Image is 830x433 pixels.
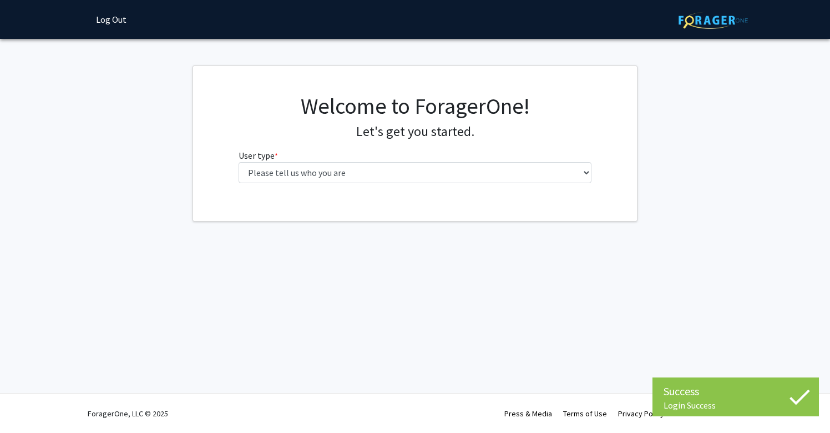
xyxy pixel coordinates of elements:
[239,93,592,119] h1: Welcome to ForagerOne!
[88,394,168,433] div: ForagerOne, LLC © 2025
[664,383,808,400] div: Success
[679,12,748,29] img: ForagerOne Logo
[563,409,607,419] a: Terms of Use
[504,409,552,419] a: Press & Media
[239,124,592,140] h4: Let's get you started.
[664,400,808,411] div: Login Success
[239,149,278,162] label: User type
[618,409,664,419] a: Privacy Policy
